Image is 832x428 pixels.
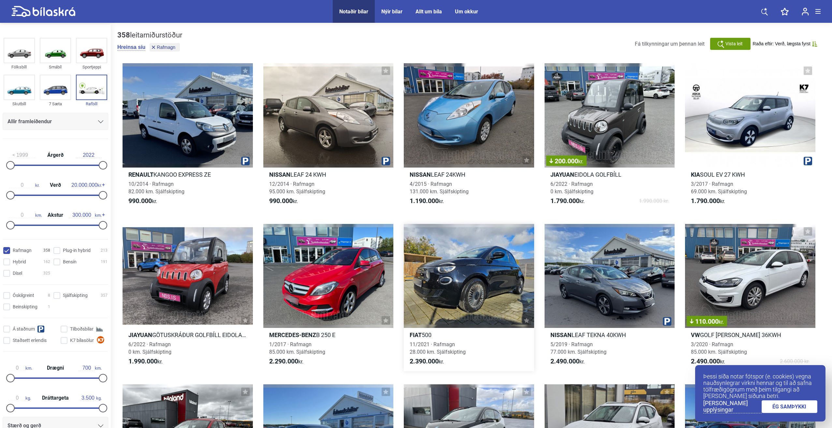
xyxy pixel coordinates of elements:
[7,117,52,126] span: Allir framleiðendur
[269,332,316,338] b: Mercedes-Benz
[404,63,534,211] a: NissanLEAF 24KWH4/2015 · Rafmagn131.000 km. Sjálfskipting1.190.000kr.
[410,358,444,365] span: kr.
[269,197,298,205] span: kr.
[128,357,157,365] b: 1.990.000
[455,8,478,15] div: Um okkur
[117,44,145,51] button: Hreinsa síu
[269,341,325,355] span: 1/2017 · Rafmagn 85.000 km. Sjálfskipting
[381,8,402,15] a: Nýir bílar
[69,212,102,218] span: km.
[157,45,175,50] span: Rafmagn
[404,224,534,372] a: Fiat50011/2021 · Rafmagn28.000 km. Sjálfskipting2.390.000kr.
[690,318,724,325] span: 110.000
[691,358,725,365] span: kr.
[13,337,47,344] span: Staðsett erlendis
[691,181,747,195] span: 3/2017 · Rafmagn 69.000 km. Sjálfskipting
[9,182,39,188] span: kr.
[48,183,63,188] span: Verð
[685,331,815,339] h2: GOLF [PERSON_NAME] 36KWH
[410,197,439,205] b: 1.190.000
[9,365,32,371] span: km.
[550,357,579,365] b: 2.490.000
[685,63,815,211] a: KiaSOUL EV 27 KWH3/2017 · Rafmagn69.000 km. Sjálfskipting1.790.000kr.
[71,182,102,188] span: kr.
[410,341,466,355] span: 11/2021 · Rafmagn 28.000 km. Sjálfskipting
[70,337,94,344] span: K7 bílasölur
[545,224,675,372] a: NissanLEAF TEKNA 40KWH5/2019 · Rafmagn77.000 km. Sjálfskipting2.490.000kr.
[63,247,91,254] span: Plug-in hybrid
[101,292,108,299] span: 357
[804,157,812,165] img: parking.png
[404,171,534,178] h2: LEAF 24KWH
[691,197,720,205] b: 1.790.000
[550,358,585,365] span: kr.
[550,332,572,338] b: Nissan
[550,197,585,205] span: kr.
[703,400,762,413] a: [PERSON_NAME] upplýsingar
[63,258,77,265] span: Bensín
[63,292,88,299] span: Sjálfskipting
[549,158,583,164] span: 200.000
[13,270,22,277] span: Dísel
[269,358,303,365] span: kr.
[128,358,163,365] span: kr.
[150,43,180,52] button: Rafmagn
[76,100,107,108] div: Rafbíll
[117,31,182,39] div: leitarniðurstöður
[9,212,42,218] span: km.
[101,247,108,254] span: 213
[263,171,394,178] h2: LEAF 24 KWH
[76,63,107,71] div: Sportjeppi
[719,319,724,325] span: kr.
[13,247,32,254] span: Rafmagn
[123,331,253,339] h2: GÖTUSKRÁÐUR GOLFBÍLL EIDOLA LZ EV
[339,8,368,15] div: Notaðir bílar
[550,181,593,195] span: 6/2022 · Rafmagn 0 km. Sjálfskipting
[269,171,290,178] b: Nissan
[691,332,700,338] b: VW
[416,8,442,15] a: Allt um bíla
[43,258,50,265] span: 162
[263,331,394,339] h2: B 250 E
[4,63,35,71] div: Fólksbíll
[123,63,253,211] a: RenaultKANGOO EXPRESS ZE10/2014 · Rafmagn82.000 km. Sjálfskipting990.000kr.
[635,41,705,47] span: Fá tilkynningar um þennan leit
[762,400,818,413] a: ÉG SAMÞYKKI
[13,292,34,299] span: Óskilgreint
[48,303,50,310] span: 1
[46,213,65,218] span: Akstur
[753,41,817,47] button: Raða eftir: Verð, lægsta fyrst
[802,7,809,16] img: user-login.svg
[123,224,253,372] a: JIAYUANGÖTUSKRÁÐUR GOLFBÍLL EIDOLA LZ EV6/2022 · Rafmagn0 km. Sjálfskipting1.990.000kr.
[43,270,50,277] span: 325
[46,153,65,158] span: Árgerð
[80,395,102,401] span: kg.
[410,197,444,205] span: kr.
[269,181,325,195] span: 12/2014 · Rafmagn 95.000 km. Sjálfskipting
[382,157,390,165] img: parking.png
[128,171,153,178] b: Renault
[691,357,720,365] b: 2.490.000
[663,317,671,326] img: parking.png
[753,41,810,47] span: Raða eftir: Verð, lægsta fyrst
[545,63,675,211] a: 200.000kr.JIAYUANEIDOLA GOLFBÍLL6/2022 · Rafmagn0 km. Sjálfskipting1.790.000kr.1.990.000 kr.
[263,63,394,211] a: NissanLEAF 24 KWH12/2014 · Rafmagn95.000 km. Sjálfskipting990.000kr.
[128,341,171,355] span: 6/2022 · Rafmagn 0 km. Sjálfskipting
[4,100,35,108] div: Skutbíll
[691,197,725,205] span: kr.
[703,373,817,399] p: Þessi síða notar fótspor (e. cookies) vegna nauðsynlegrar virkni hennar og til að safna tölfræðig...
[691,341,747,355] span: 3/2020 · Rafmagn 85.000 km. Sjálfskipting
[40,395,70,401] span: Dráttargeta
[40,63,71,71] div: Smábíl
[578,158,583,165] span: kr.
[43,247,50,254] span: 358
[241,157,250,165] img: parking.png
[263,224,394,372] a: Mercedes-BenzB 250 E1/2017 · Rafmagn85.000 km. Sjálfskipting2.290.000kr.
[550,197,579,205] b: 1.790.000
[269,357,298,365] b: 2.290.000
[101,258,108,265] span: 191
[45,365,66,371] span: Drægni
[128,197,152,205] b: 990.000
[685,224,815,372] a: 110.000kr.VWGOLF [PERSON_NAME] 36KWH3/2020 · Rafmagn85.000 km. Sjálfskipting2.490.000kr.2.600.000...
